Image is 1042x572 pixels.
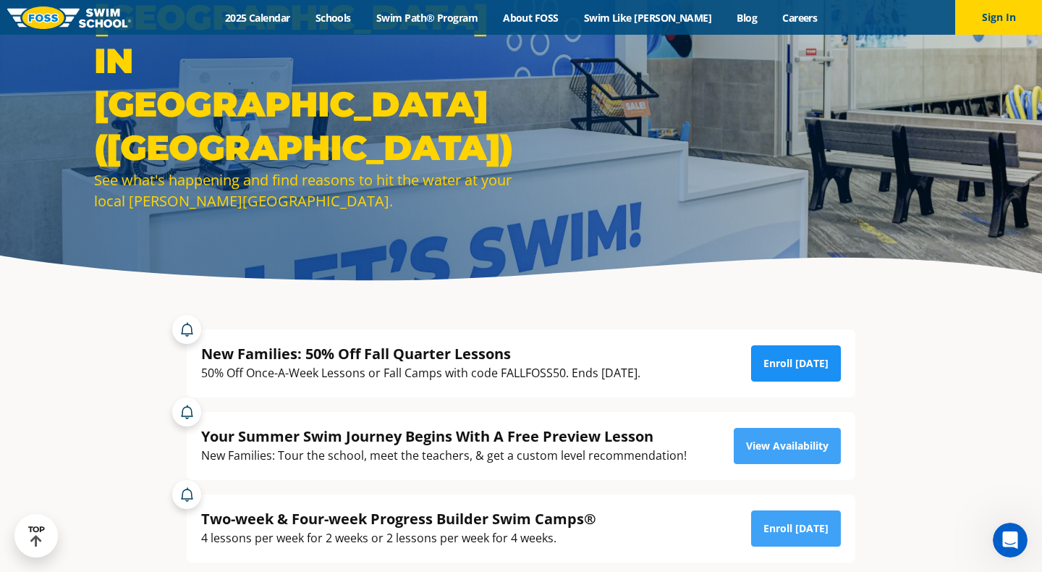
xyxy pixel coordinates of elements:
[751,345,841,382] a: Enroll [DATE]
[571,11,724,25] a: Swim Like [PERSON_NAME]
[363,11,490,25] a: Swim Path® Program
[770,11,830,25] a: Careers
[7,7,131,29] img: FOSS Swim School Logo
[212,11,302,25] a: 2025 Calendar
[201,426,687,446] div: Your Summer Swim Journey Begins With A Free Preview Lesson
[201,363,640,383] div: 50% Off Once-A-Week Lessons or Fall Camps with code FALLFOSS50. Ends [DATE].
[993,523,1028,558] iframe: Intercom live chat
[491,11,572,25] a: About FOSS
[302,11,363,25] a: Schools
[201,446,687,466] div: New Families: Tour the school, meet the teachers, & get a custom level recommendation!
[734,428,841,464] a: View Availability
[94,169,514,211] div: See what's happening and find reasons to hit the water at your local [PERSON_NAME][GEOGRAPHIC_DATA].
[724,11,770,25] a: Blog
[751,510,841,547] a: Enroll [DATE]
[28,525,45,547] div: TOP
[201,529,596,548] div: 4 lessons per week for 2 weeks or 2 lessons per week for 4 weeks.
[201,509,596,529] div: Two-week & Four-week Progress Builder Swim Camps®
[201,344,640,363] div: New Families: 50% Off Fall Quarter Lessons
